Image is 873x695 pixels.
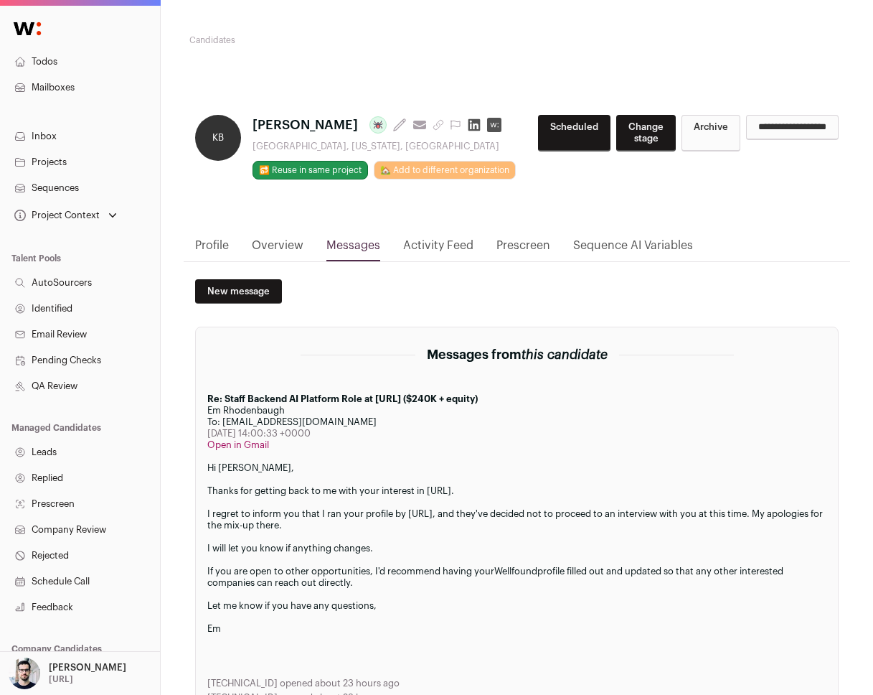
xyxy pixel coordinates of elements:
[207,485,826,497] div: Thanks for getting back to me with your interest in [URL].
[207,543,826,554] div: I will let you know if anything changes.
[374,161,516,179] a: 🏡 Add to different organization
[207,462,826,474] div: Hi [PERSON_NAME],
[427,345,608,365] h2: Messages from
[207,440,269,449] a: Open in Gmail
[6,658,129,689] button: Open dropdown
[207,428,826,439] div: [DATE] 14:00:33 +0000
[207,508,826,531] div: I regret to inform you that I ran your profile by [URL], and they've decided not to proceed to an...
[207,566,826,589] div: If you are open to other opportunities, I'd recommend having your profile filled out and updated ...
[207,393,826,405] div: Re: Staff Backend AI Platform Role at [URL] ($240K + equity)
[11,205,120,225] button: Open dropdown
[616,115,676,151] button: Change stage
[573,237,693,261] a: Sequence AI Variables
[207,678,826,689] div: [TECHNICAL_ID] opened about 23 hours ago
[195,279,282,304] a: New message
[49,673,73,685] p: [URL]
[189,34,407,46] h2: Candidates
[538,115,610,151] button: Scheduled
[403,237,473,261] a: Activity Feed
[494,566,537,576] a: Wellfound
[681,115,740,151] button: Archive
[207,600,826,612] div: Let me know if you have any questions,
[49,662,126,673] p: [PERSON_NAME]
[207,416,826,428] div: To: [EMAIL_ADDRESS][DOMAIN_NAME]
[496,237,550,261] a: Prescreen
[253,115,358,135] span: [PERSON_NAME]
[326,237,380,261] a: Messages
[207,623,826,635] div: Em
[9,658,40,689] img: 10051957-medium_jpg
[522,348,608,361] span: this candidate
[195,115,241,161] div: KB
[253,141,516,152] div: [GEOGRAPHIC_DATA], [US_STATE], [GEOGRAPHIC_DATA]
[207,405,826,416] div: Em Rhodenbaugh
[253,161,368,179] button: 🔂 Reuse in same project
[195,237,229,261] a: Profile
[6,14,49,43] img: Wellfound
[252,237,303,261] a: Overview
[11,210,100,221] div: Project Context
